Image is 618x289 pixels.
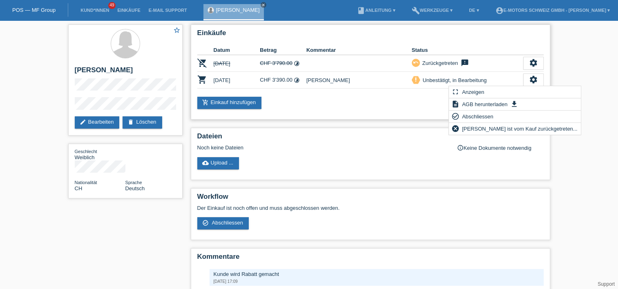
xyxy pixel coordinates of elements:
[127,119,134,125] i: delete
[407,8,457,13] a: buildWerkzeuge ▾
[125,185,145,191] span: Deutsch
[125,180,142,185] span: Sprache
[451,88,459,96] i: fullscreen
[197,193,544,205] h2: Workflow
[75,180,97,185] span: Nationalität
[261,2,266,8] a: close
[306,72,412,89] td: [PERSON_NAME]
[75,116,120,129] a: editBearbeiten
[75,148,125,160] div: Weiblich
[260,45,306,55] th: Betrag
[420,76,487,84] div: Unbestätigt, in Bearbeitung
[412,45,523,55] th: Status
[495,7,503,15] i: account_circle
[261,3,265,7] i: close
[260,55,306,72] td: CHF 3'790.00
[420,59,458,67] div: Zurückgetreten
[173,27,181,35] a: star_border
[173,27,181,34] i: star_border
[451,112,459,120] i: check_circle_outline
[123,116,162,129] a: deleteLöschen
[451,100,459,108] i: description
[197,253,544,265] h2: Kommentare
[214,279,540,284] div: [DATE] 17:09
[457,144,544,151] div: Keine Dokumente notwendig
[197,58,207,68] i: POSP00027606
[214,55,260,72] td: [DATE]
[76,8,113,13] a: Kund*innen
[12,7,56,13] a: POS — MF Group
[411,7,419,15] i: build
[80,119,86,125] i: edit
[460,59,470,67] i: feedback
[113,8,144,13] a: Einkäufe
[465,8,483,13] a: DE ▾
[306,45,412,55] th: Kommentar
[294,77,300,83] i: Fixe Raten (36 Raten)
[108,2,116,9] span: 49
[197,217,249,229] a: check_circle_outline Abschliessen
[197,75,207,84] i: POSP00027610
[197,97,262,109] a: add_shopping_cartEinkauf hinzufügen
[202,160,209,166] i: cloud_upload
[457,144,464,151] i: info_outline
[216,7,260,13] a: [PERSON_NAME]
[413,77,419,82] i: priority_high
[510,100,518,108] i: get_app
[461,111,495,121] span: Abschliessen
[461,99,509,109] span: AGB herunterladen
[529,58,538,67] i: settings
[491,8,614,13] a: account_circleE-Motors Schweiz GmbH - [PERSON_NAME] ▾
[75,185,83,191] span: Schweiz
[75,66,176,78] h2: [PERSON_NAME]
[197,157,239,169] a: cloud_uploadUpload ...
[214,45,260,55] th: Datum
[214,271,540,277] div: Kunde wird Rabatt gemacht
[197,132,544,144] h2: Dateien
[202,220,209,226] i: check_circle_outline
[197,29,544,41] h2: Einkäufe
[529,75,538,84] i: settings
[214,72,260,89] td: [DATE]
[294,60,300,67] i: Fixe Raten (36 Raten)
[212,220,243,226] span: Abschliessen
[202,99,209,106] i: add_shopping_cart
[413,60,419,65] i: undo
[197,144,447,151] div: Noch keine Dateien
[598,281,615,287] a: Support
[75,149,97,154] span: Geschlecht
[461,87,485,97] span: Anzeigen
[197,205,544,211] p: Der Einkauf ist noch offen und muss abgeschlossen werden.
[357,7,365,15] i: book
[145,8,191,13] a: E-Mail Support
[353,8,399,13] a: bookAnleitung ▾
[260,72,306,89] td: CHF 3'390.00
